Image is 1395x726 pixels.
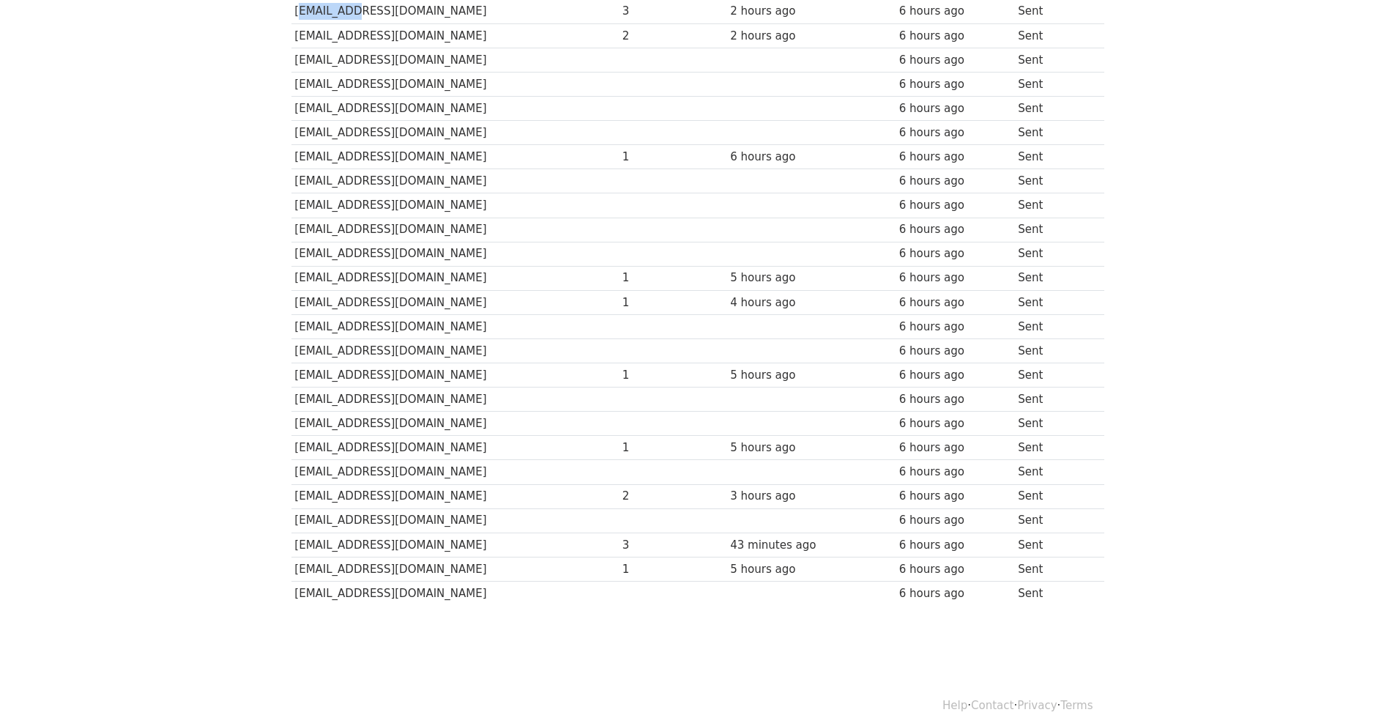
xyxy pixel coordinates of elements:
[899,585,1011,602] div: 6 hours ago
[1015,581,1093,605] td: Sent
[291,363,620,388] td: [EMAIL_ADDRESS][DOMAIN_NAME]
[1015,557,1093,581] td: Sent
[1015,290,1093,314] td: Sent
[899,343,1011,360] div: 6 hours ago
[899,76,1011,93] div: 6 hours ago
[622,537,723,554] div: 3
[291,460,620,484] td: [EMAIL_ADDRESS][DOMAIN_NAME]
[730,28,892,45] div: 2 hours ago
[291,557,620,581] td: [EMAIL_ADDRESS][DOMAIN_NAME]
[291,290,620,314] td: [EMAIL_ADDRESS][DOMAIN_NAME]
[1015,266,1093,290] td: Sent
[1015,193,1093,218] td: Sent
[1015,460,1093,484] td: Sent
[291,533,620,557] td: [EMAIL_ADDRESS][DOMAIN_NAME]
[1015,314,1093,338] td: Sent
[899,295,1011,311] div: 6 hours ago
[899,245,1011,262] div: 6 hours ago
[1015,72,1093,96] td: Sent
[291,266,620,290] td: [EMAIL_ADDRESS][DOMAIN_NAME]
[291,193,620,218] td: [EMAIL_ADDRESS][DOMAIN_NAME]
[291,436,620,460] td: [EMAIL_ADDRESS][DOMAIN_NAME]
[291,242,620,266] td: [EMAIL_ADDRESS][DOMAIN_NAME]
[291,388,620,412] td: [EMAIL_ADDRESS][DOMAIN_NAME]
[622,367,723,384] div: 1
[291,72,620,96] td: [EMAIL_ADDRESS][DOMAIN_NAME]
[1015,508,1093,533] td: Sent
[291,484,620,508] td: [EMAIL_ADDRESS][DOMAIN_NAME]
[622,28,723,45] div: 2
[1015,23,1093,48] td: Sent
[971,699,1013,712] a: Contact
[1017,699,1057,712] a: Privacy
[1015,388,1093,412] td: Sent
[899,464,1011,481] div: 6 hours ago
[1015,412,1093,436] td: Sent
[291,97,620,121] td: [EMAIL_ADDRESS][DOMAIN_NAME]
[899,512,1011,529] div: 6 hours ago
[899,367,1011,384] div: 6 hours ago
[730,561,892,578] div: 5 hours ago
[730,270,892,286] div: 5 hours ago
[1322,656,1395,726] iframe: Chat Widget
[291,508,620,533] td: [EMAIL_ADDRESS][DOMAIN_NAME]
[899,391,1011,408] div: 6 hours ago
[622,270,723,286] div: 1
[622,488,723,505] div: 2
[730,149,892,166] div: 6 hours ago
[291,218,620,242] td: [EMAIL_ADDRESS][DOMAIN_NAME]
[899,270,1011,286] div: 6 hours ago
[1060,699,1093,712] a: Terms
[1015,436,1093,460] td: Sent
[730,295,892,311] div: 4 hours ago
[1015,169,1093,193] td: Sent
[942,699,967,712] a: Help
[899,173,1011,190] div: 6 hours ago
[1015,48,1093,72] td: Sent
[730,440,892,456] div: 5 hours ago
[899,125,1011,141] div: 6 hours ago
[291,338,620,363] td: [EMAIL_ADDRESS][DOMAIN_NAME]
[899,561,1011,578] div: 6 hours ago
[291,314,620,338] td: [EMAIL_ADDRESS][DOMAIN_NAME]
[291,48,620,72] td: [EMAIL_ADDRESS][DOMAIN_NAME]
[291,581,620,605] td: [EMAIL_ADDRESS][DOMAIN_NAME]
[1015,363,1093,388] td: Sent
[1015,121,1093,145] td: Sent
[291,145,620,169] td: [EMAIL_ADDRESS][DOMAIN_NAME]
[291,121,620,145] td: [EMAIL_ADDRESS][DOMAIN_NAME]
[899,52,1011,69] div: 6 hours ago
[899,440,1011,456] div: 6 hours ago
[899,537,1011,554] div: 6 hours ago
[291,169,620,193] td: [EMAIL_ADDRESS][DOMAIN_NAME]
[899,488,1011,505] div: 6 hours ago
[1015,242,1093,266] td: Sent
[622,3,723,20] div: 3
[899,3,1011,20] div: 6 hours ago
[1015,338,1093,363] td: Sent
[730,537,892,554] div: 43 minutes ago
[899,100,1011,117] div: 6 hours ago
[622,149,723,166] div: 1
[730,3,892,20] div: 2 hours ago
[291,23,620,48] td: [EMAIL_ADDRESS][DOMAIN_NAME]
[899,149,1011,166] div: 6 hours ago
[622,440,723,456] div: 1
[622,295,723,311] div: 1
[899,319,1011,336] div: 6 hours ago
[730,367,892,384] div: 5 hours ago
[899,28,1011,45] div: 6 hours ago
[622,561,723,578] div: 1
[291,412,620,436] td: [EMAIL_ADDRESS][DOMAIN_NAME]
[1015,97,1093,121] td: Sent
[730,488,892,505] div: 3 hours ago
[1015,533,1093,557] td: Sent
[1015,218,1093,242] td: Sent
[899,415,1011,432] div: 6 hours ago
[1015,145,1093,169] td: Sent
[899,197,1011,214] div: 6 hours ago
[899,221,1011,238] div: 6 hours ago
[1015,484,1093,508] td: Sent
[1322,656,1395,726] div: Chat-Widget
